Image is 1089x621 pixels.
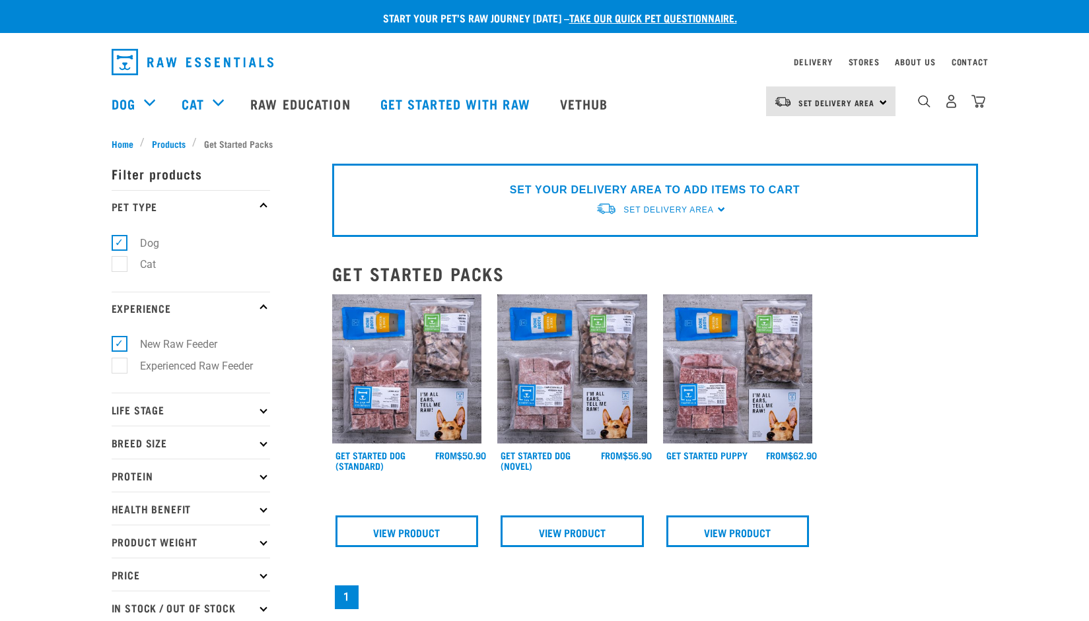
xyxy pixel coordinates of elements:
[112,393,270,426] p: Life Stage
[112,292,270,325] p: Experience
[367,77,547,130] a: Get started with Raw
[112,558,270,591] p: Price
[435,453,457,457] span: FROM
[501,515,644,547] a: View Product
[794,59,832,64] a: Delivery
[666,515,810,547] a: View Product
[623,205,713,214] span: Set Delivery Area
[497,294,647,444] img: NSP Dog Novel Update
[332,294,482,444] img: NSP Dog Standard Update
[119,336,223,352] label: New Raw Feeder
[895,59,935,64] a: About Us
[112,137,978,150] nav: breadcrumbs
[112,137,133,150] span: Home
[666,453,748,457] a: Get Started Puppy
[119,235,164,251] label: Dog
[112,49,273,75] img: Raw Essentials Logo
[119,358,258,374] label: Experienced Raw Feeder
[601,450,652,461] div: $56.90
[766,453,788,457] span: FROM
[112,525,270,558] p: Product Weight
[112,492,270,525] p: Health Benefit
[112,157,270,190] p: Filter products
[332,583,978,612] nav: pagination
[335,515,479,547] a: View Product
[501,453,571,468] a: Get Started Dog (Novel)
[952,59,989,64] a: Contact
[112,94,135,114] a: Dog
[145,137,192,150] a: Products
[663,294,813,444] img: NPS Puppy Update
[547,77,625,130] a: Vethub
[335,585,359,609] a: Page 1
[101,44,989,81] nav: dropdown navigation
[332,263,978,284] h2: Get Started Packs
[335,453,405,468] a: Get Started Dog (Standard)
[569,15,737,20] a: take our quick pet questionnaire.
[152,137,186,150] span: Products
[766,450,817,461] div: $62.90
[601,453,623,457] span: FROM
[112,190,270,223] p: Pet Type
[596,202,617,216] img: van-moving.png
[798,100,875,105] span: Set Delivery Area
[237,77,367,130] a: Raw Education
[119,256,161,273] label: Cat
[774,96,792,108] img: van-moving.png
[112,137,141,150] a: Home
[918,95,931,108] img: home-icon-1@2x.png
[112,426,270,459] p: Breed Size
[849,59,880,64] a: Stores
[971,94,985,108] img: home-icon@2x.png
[510,182,800,198] p: SET YOUR DELIVERY AREA TO ADD ITEMS TO CART
[182,94,204,114] a: Cat
[435,450,486,461] div: $50.90
[944,94,958,108] img: user.png
[112,459,270,492] p: Protein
